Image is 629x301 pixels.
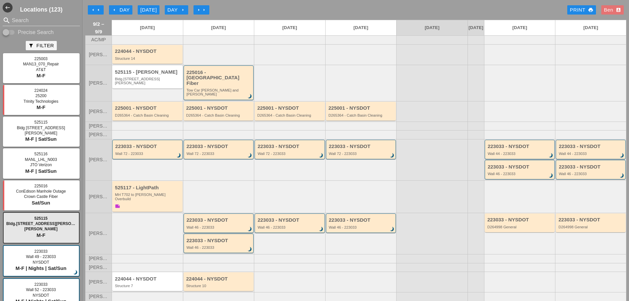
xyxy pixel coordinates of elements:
span: [PERSON_NAME] [89,265,108,270]
span: M-F [37,104,46,110]
div: Structure 7 [115,284,181,288]
i: account_box [616,7,621,13]
i: brightness_3 [318,226,325,233]
span: 9/2 – 9/9 [89,20,108,35]
div: Wall 44 - 223033 [559,152,624,156]
span: Wall 49 - 223033 [26,254,56,259]
span: [PERSON_NAME] [89,231,108,236]
span: Bldg.[STREET_ADDRESS][PERSON_NAME] [6,221,89,226]
a: Print [567,5,596,15]
div: 223033 - NYSDOT [187,217,252,223]
div: [DATE] [140,6,157,14]
i: arrow_right [201,7,207,13]
i: brightness_3 [246,246,254,253]
div: Wall 46 - 223033 [559,172,624,176]
div: Structure 10 [186,284,252,288]
i: arrow_right [196,7,201,13]
span: AC/MP [91,37,106,42]
i: arrow_left [90,7,96,13]
span: [PERSON_NAME] [89,124,108,129]
i: brightness_3 [246,226,254,233]
button: Shrink Sidebar [3,3,13,13]
span: 223033 [34,282,48,287]
div: Wall 46 - 223033 [488,172,553,176]
a: [DATE] [326,20,397,35]
span: M-F | Sat/Sun [25,168,56,174]
div: Enable Precise search to match search terms exactly. [3,28,80,36]
span: ConEdison Manhole Outage [16,189,66,194]
a: [DATE] [555,20,626,35]
i: arrow_right [180,7,186,13]
span: 525116 [34,152,48,156]
span: [PERSON_NAME] [24,227,58,231]
i: brightness_3 [318,152,325,159]
span: [PERSON_NAME] [89,256,108,261]
div: D264998 General [487,225,553,229]
span: MANL_LHL_N003 [25,157,57,162]
i: brightness_3 [548,152,555,159]
span: 225016 [34,184,48,188]
input: Search [12,15,71,26]
i: brightness_3 [389,226,396,233]
span: Sat/Sun [32,200,50,206]
div: Wall 46 - 223033 [329,225,394,229]
div: 223033 - NYSDOT [329,144,394,149]
i: search [3,17,11,24]
i: brightness_3 [72,269,79,276]
span: NYSDOT [33,293,49,298]
div: Wall 72 - 223033 [187,152,252,156]
a: [DATE] [484,20,555,35]
div: 224044 - NYSDOT [186,276,252,282]
a: [DATE] [254,20,325,35]
div: Wall 46 - 223033 [187,225,252,229]
a: [DATE] [397,20,468,35]
div: 225016 - [GEOGRAPHIC_DATA] Fiber [187,70,252,86]
div: Day [167,6,186,14]
i: brightness_3 [618,172,626,179]
i: filter_alt [28,43,34,48]
div: 225001 - NYSDOT [329,105,395,111]
div: 223033 - NYSDOT [488,164,553,170]
i: brightness_3 [175,152,183,159]
button: Filter [26,41,56,50]
span: [PERSON_NAME] [25,131,57,135]
span: MAN13_070_Repair [23,62,59,66]
div: 224044 - NYSDOT [115,276,181,282]
span: Wall 52 - 223033 [26,287,56,292]
span: M-F [37,232,46,238]
div: 223033 - NYSDOT [187,144,252,149]
div: 224044 - NYSDOT [115,49,181,54]
span: M-F [37,73,46,78]
div: 223033 - NYSDOT [329,217,394,223]
div: 223033 - NYSDOT [258,144,323,149]
span: M-F | Nights | Sat/Sun [16,265,66,271]
i: arrow_left [112,7,117,13]
span: [PERSON_NAME] [89,294,108,299]
div: Wall 46 - 223033 [258,225,323,229]
div: 225001 - NYSDOT [257,105,323,111]
button: Ben [601,5,624,15]
span: 223033 [34,249,48,254]
div: 223033 - NYSDOT [258,217,323,223]
div: Wall 44 - 223033 [488,152,553,156]
div: Structure 14 [115,56,181,60]
span: [PERSON_NAME] [89,109,108,114]
a: [DATE] [468,20,484,35]
div: 223033 - NYSDOT [559,164,624,170]
div: 223033 - NYSDOT [115,144,181,149]
div: 525117 - LightPath [115,185,181,191]
div: 223033 - NYSDOT [559,144,624,149]
div: Bldg.1062 St Johns Place [115,77,181,85]
div: 223033 - NYSDOT [488,144,553,149]
span: AT&T [36,67,46,72]
i: brightness_3 [389,152,396,159]
div: D265364 - Catch Basin Cleaning [115,113,181,117]
div: D264998 General [558,225,624,229]
label: Precise Search [18,29,54,36]
span: 224024 [34,88,48,93]
span: Trinity Technologies [23,99,58,104]
span: 525115 [34,120,48,125]
div: 223033 - NYSDOT [487,217,553,223]
i: brightness_3 [618,152,626,159]
span: Crown Castle Fiber [24,194,58,199]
